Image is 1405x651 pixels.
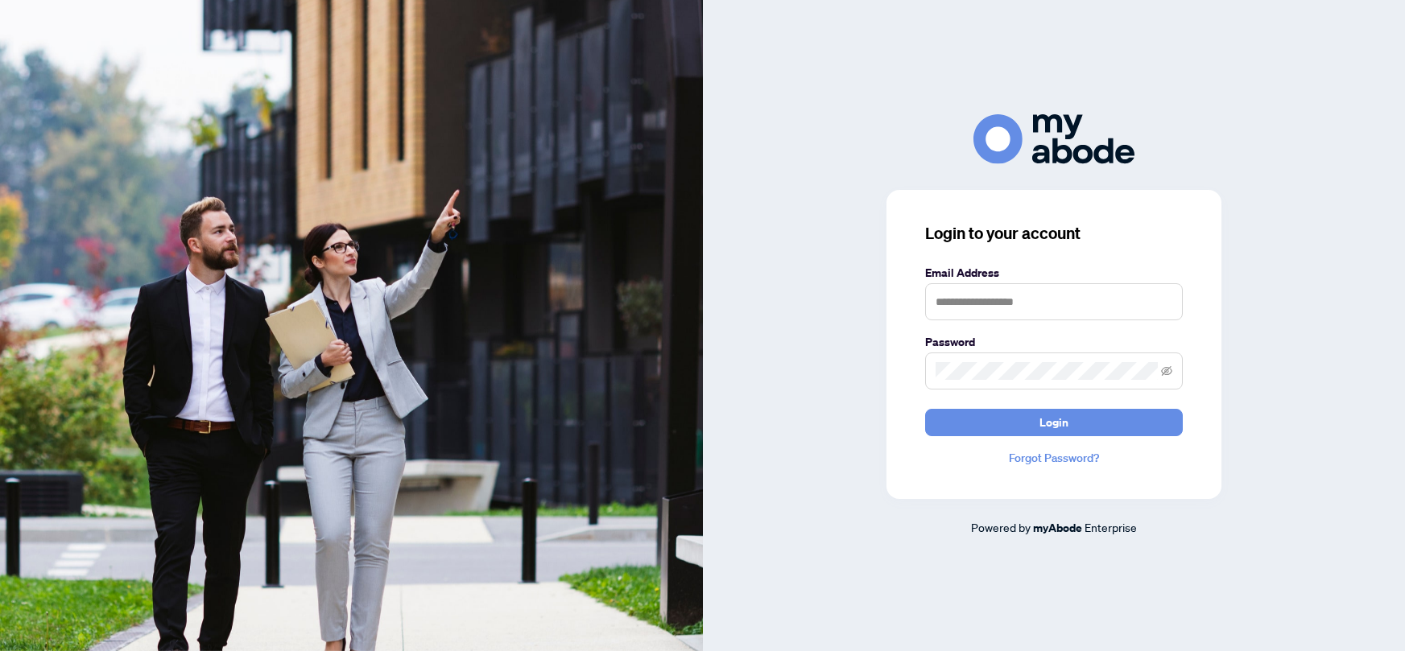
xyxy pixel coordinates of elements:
[1039,410,1068,435] span: Login
[925,409,1183,436] button: Login
[925,222,1183,245] h3: Login to your account
[925,264,1183,282] label: Email Address
[973,114,1134,163] img: ma-logo
[925,449,1183,467] a: Forgot Password?
[1085,520,1137,534] span: Enterprise
[1033,519,1082,537] a: myAbode
[925,333,1183,351] label: Password
[971,520,1031,534] span: Powered by
[1161,365,1172,377] span: eye-invisible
